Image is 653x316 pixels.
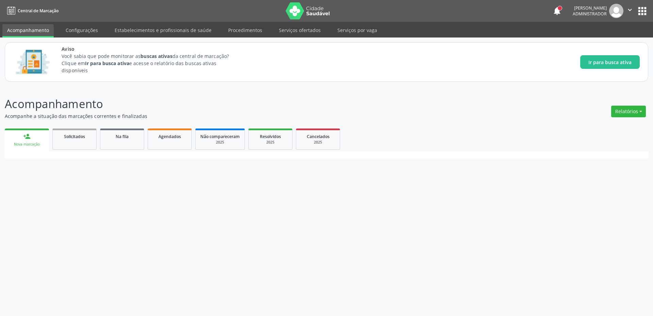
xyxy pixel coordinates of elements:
[307,134,330,139] span: Cancelados
[10,142,44,147] div: Nova marcação
[588,59,632,66] span: Ir para busca ativa
[5,112,455,120] p: Acompanhe a situação das marcações correntes e finalizadas
[200,140,240,145] div: 2025
[110,24,216,36] a: Estabelecimentos e profissionais de saúde
[23,133,31,140] div: person_add
[260,134,281,139] span: Resolvidos
[18,8,58,14] span: Central de Marcação
[552,6,562,16] button: notifications
[274,24,325,36] a: Serviços ofertados
[13,47,52,77] img: Imagem de CalloutCard
[636,5,648,17] button: apps
[61,24,103,36] a: Configurações
[573,11,607,17] span: Administrador
[200,134,240,139] span: Não compareceram
[2,24,54,37] a: Acompanhamento
[609,4,623,18] img: img
[5,95,455,112] p: Acompanhamento
[85,60,129,66] strong: Ir para busca ativa
[62,45,241,52] span: Aviso
[333,24,382,36] a: Serviços por vaga
[116,134,129,139] span: Na fila
[580,55,640,69] button: Ir para busca ativa
[140,53,172,59] strong: buscas ativas
[5,5,58,16] a: Central de Marcação
[62,52,241,74] p: Você sabia que pode monitorar as da central de marcação? Clique em e acesse o relatório das busca...
[223,24,267,36] a: Procedimentos
[611,106,646,117] button: Relatórios
[626,6,634,14] i: 
[573,5,607,11] div: [PERSON_NAME]
[253,140,287,145] div: 2025
[64,134,85,139] span: Solicitados
[301,140,335,145] div: 2025
[623,4,636,18] button: 
[158,134,181,139] span: Agendados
